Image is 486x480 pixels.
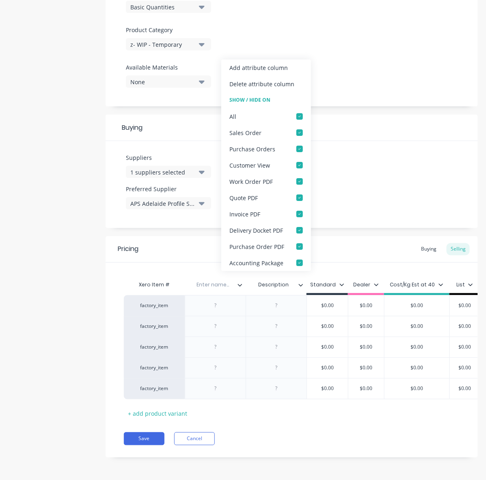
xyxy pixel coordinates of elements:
div: factory_item [132,323,177,330]
div: Cost/Kg Est at 40 [390,281,443,289]
div: Invoice PDF [229,210,260,218]
label: Suppliers [126,153,211,162]
div: $0.00 [307,316,348,337]
div: $0.00 [384,296,449,316]
div: Enter name... [185,277,246,293]
div: $0.00 [346,337,387,358]
div: Show / Hide On [221,92,311,108]
div: factory_item$0.00$0.00$0.00$0.00 [124,316,480,337]
div: factory_item$0.00$0.00$0.00$0.00 [124,295,480,316]
div: Add attribute column [229,63,288,72]
div: factory_item [132,302,177,310]
div: $0.00 [307,296,348,316]
div: $0.00 [346,379,387,399]
div: Customer View [229,161,270,170]
div: $0.00 [445,296,485,316]
div: Purchase Orders [229,145,275,153]
label: Preferred Supplier [126,185,211,193]
div: factory_item$0.00$0.00$0.00$0.00 [124,358,480,378]
div: Standard [311,281,344,289]
div: $0.00 [445,337,485,358]
button: Save [124,432,164,445]
div: List [456,281,473,289]
div: $0.00 [346,358,387,378]
button: Cancel [174,432,215,445]
div: factory_item [132,364,177,372]
div: Accounting Package [229,259,283,267]
div: Buying [417,243,441,255]
div: $0.00 [307,379,348,399]
div: Basic Quantities [130,3,195,11]
div: 1 suppliers selected [130,168,195,177]
label: Product Category [126,26,207,34]
div: factory_item [132,344,177,351]
div: Enter name... [185,275,241,295]
button: z- WIP - Temporary [126,38,211,50]
button: Basic Quantities [126,1,211,13]
div: Buying [106,115,478,141]
div: $0.00 [445,316,485,337]
div: Delete attribute column [229,80,294,88]
div: Sales Order [229,129,261,137]
div: All [229,112,236,121]
div: $0.00 [384,316,449,337]
div: $0.00 [384,337,449,358]
div: None [130,78,195,86]
button: None [126,76,211,88]
div: + add product variant [124,408,191,420]
div: Quote PDF [229,194,258,202]
div: $0.00 [307,337,348,358]
div: $0.00 [346,316,387,337]
div: factory_item [132,385,177,393]
button: 1 suppliers selected [126,166,211,178]
div: Dealer [354,281,379,289]
div: $0.00 [445,379,485,399]
div: z- WIP - Temporary [130,40,195,49]
div: Xero Item # [124,277,185,293]
label: Available Materials [126,63,211,72]
div: $0.00 [384,379,449,399]
div: APS Adelaide Profile Services [130,199,195,208]
div: Description [246,277,307,293]
div: Description [246,275,302,295]
button: APS Adelaide Profile Services [126,197,211,209]
div: Purchase Order PDF [229,242,284,251]
div: $0.00 [346,296,387,316]
div: Selling [447,243,470,255]
div: Work Order PDF [229,177,273,186]
div: $0.00 [307,358,348,378]
div: $0.00 [445,358,485,378]
div: Pricing [118,244,138,254]
div: Delivery Docket PDF [229,226,283,235]
div: factory_item$0.00$0.00$0.00$0.00 [124,378,480,399]
div: factory_item$0.00$0.00$0.00$0.00 [124,337,480,358]
div: $0.00 [384,358,449,378]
